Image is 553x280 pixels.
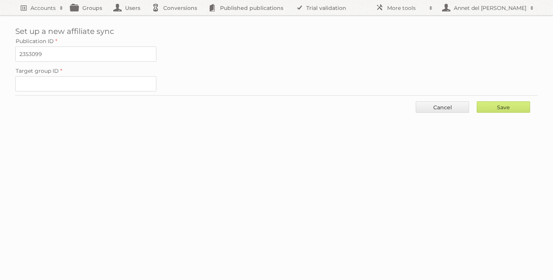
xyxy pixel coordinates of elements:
[416,101,469,113] a: Cancel
[477,101,530,113] input: Save
[16,38,54,45] span: Publication ID
[15,27,538,36] h1: Set up a new affiliate sync
[16,67,59,74] span: Target group ID
[387,4,425,12] h2: More tools
[31,4,56,12] h2: Accounts
[452,4,526,12] h2: Annet del [PERSON_NAME]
